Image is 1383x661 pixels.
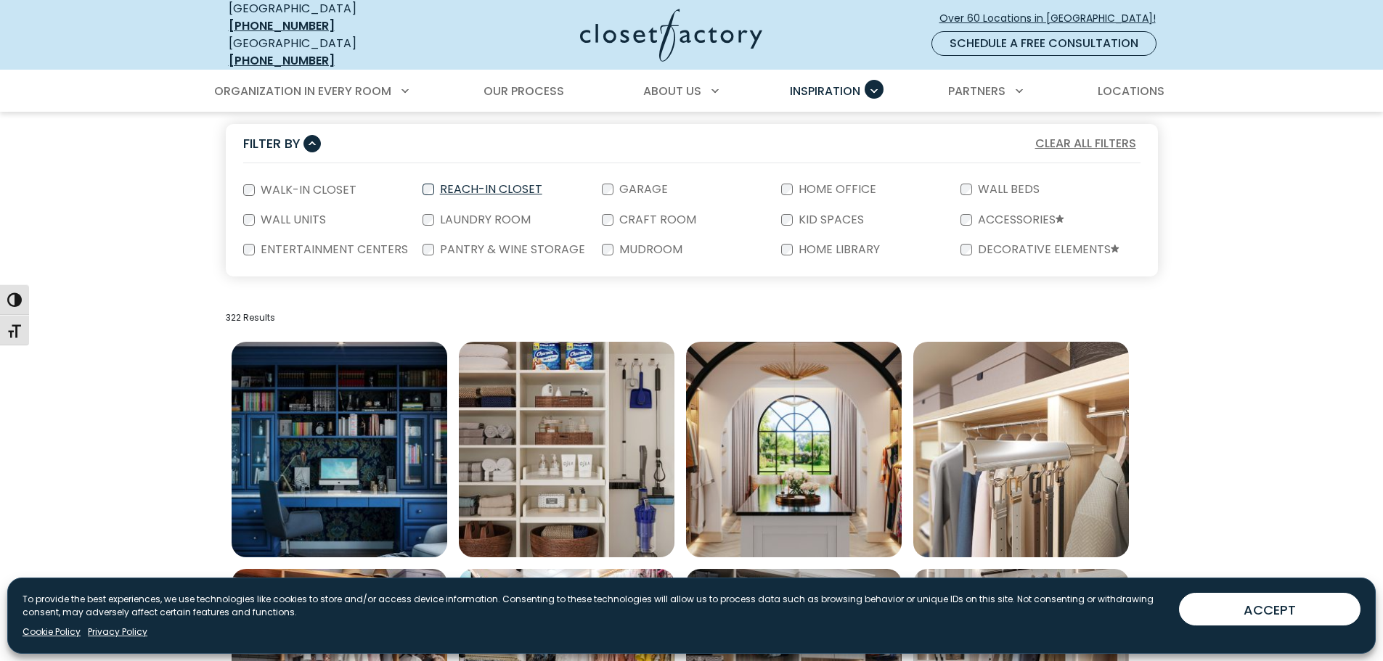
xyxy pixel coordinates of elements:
[229,52,335,69] a: [PHONE_NUMBER]
[255,214,329,226] label: Wall Units
[939,6,1168,31] a: Over 60 Locations in [GEOGRAPHIC_DATA]!
[931,31,1156,56] a: Schedule a Free Consultation
[232,342,447,557] img: Custom home office with blue built-ins, glass-front cabinets, adjustable shelving, custom drawer ...
[793,184,879,195] label: Home Office
[434,214,534,226] label: Laundry Room
[434,244,588,255] label: Pantry & Wine Storage
[229,17,335,34] a: [PHONE_NUMBER]
[686,342,902,557] a: Open inspiration gallery to preview enlarged image
[643,83,701,99] span: About Us
[948,83,1005,99] span: Partners
[613,214,699,226] label: Craft Room
[484,83,564,99] span: Our Process
[204,71,1180,112] nav: Primary Menu
[243,133,321,154] button: Filter By
[686,342,902,557] img: Spacious custom walk-in closet with abundant wardrobe space, center island storage
[613,244,685,255] label: Mudroom
[434,184,545,195] label: Reach-In Closet
[972,214,1067,226] label: Accessories
[23,593,1167,619] p: To provide the best experiences, we use technologies like cookies to store and/or access device i...
[580,9,762,62] img: Closet Factory Logo
[972,184,1043,195] label: Wall Beds
[229,35,439,70] div: [GEOGRAPHIC_DATA]
[459,342,674,557] img: Organized linen and utility closet featuring rolled towels, labeled baskets, and mounted cleaning...
[793,244,883,255] label: Home Library
[232,342,447,557] a: Open inspiration gallery to preview enlarged image
[1098,83,1164,99] span: Locations
[459,342,674,557] a: Open inspiration gallery to preview enlarged image
[613,184,671,195] label: Garage
[1179,593,1360,625] button: ACCEPT
[913,342,1129,557] img: Belt rack accessory
[226,311,1158,324] p: 322 Results
[913,342,1129,557] a: Open inspiration gallery to preview enlarged image
[939,11,1167,26] span: Over 60 Locations in [GEOGRAPHIC_DATA]!
[1031,134,1141,153] button: Clear All Filters
[88,625,147,639] a: Privacy Policy
[793,214,867,226] label: Kid Spaces
[255,244,411,255] label: Entertainment Centers
[23,625,81,639] a: Cookie Policy
[972,244,1122,256] label: Decorative Elements
[214,83,391,99] span: Organization in Every Room
[790,83,860,99] span: Inspiration
[255,184,359,196] label: Walk-In Closet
